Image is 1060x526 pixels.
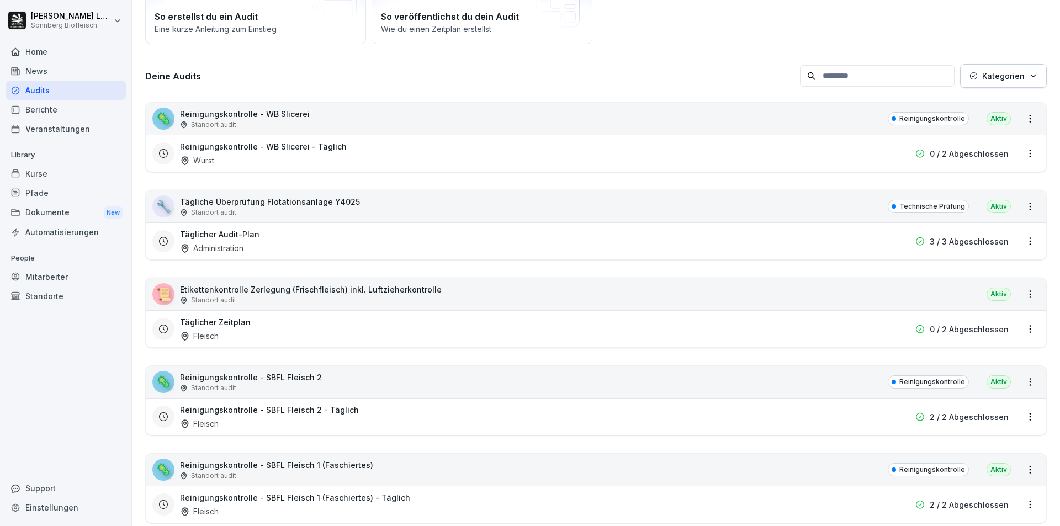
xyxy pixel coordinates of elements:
a: Einstellungen [6,498,126,517]
a: Standorte [6,286,126,306]
div: Dokumente [6,203,126,223]
h3: Reinigungskontrolle - SBFL Fleisch 2 - Täglich [180,404,359,416]
p: 0 / 2 Abgeschlossen [930,323,1009,335]
p: Tägliche Überprüfung Flotationsanlage Y4025 [180,196,360,208]
p: Standort audit [191,295,236,305]
a: Kurse [6,164,126,183]
p: Eine kurze Anleitung zum Einstieg [155,23,357,35]
a: Home [6,42,126,61]
p: 3 / 3 Abgeschlossen [930,236,1009,247]
div: 🦠 [152,371,174,393]
p: Standort audit [191,208,236,217]
p: Standort audit [191,120,236,130]
div: 🦠 [152,459,174,481]
h3: Täglicher Zeitplan [180,316,251,328]
a: Mitarbeiter [6,267,126,286]
h2: So veröffentlichst du dein Audit [381,10,583,23]
p: Reinigungskontrolle [899,114,965,124]
a: News [6,61,126,81]
div: Wurst [180,155,214,166]
p: 0 / 2 Abgeschlossen [930,148,1009,160]
h3: Deine Audits [145,70,794,82]
p: Standort audit [191,471,236,481]
div: 🦠 [152,108,174,130]
p: Library [6,146,126,164]
h3: Reinigungskontrolle - WB Slicerei - Täglich [180,141,347,152]
div: Aktiv [987,112,1011,125]
div: Administration [180,242,243,254]
div: Fleisch [180,418,219,429]
p: Reinigungskontrolle - SBFL Fleisch 2 [180,371,322,383]
p: Sonnberg Biofleisch [31,22,112,29]
p: [PERSON_NAME] Lumetsberger [31,12,112,21]
p: Reinigungskontrolle [899,465,965,475]
p: Standort audit [191,383,236,393]
a: DokumenteNew [6,203,126,223]
div: Fleisch [180,506,219,517]
div: Aktiv [987,288,1011,301]
p: Reinigungskontrolle [899,377,965,387]
p: 2 / 2 Abgeschlossen [930,499,1009,511]
a: Audits [6,81,126,100]
a: Veranstaltungen [6,119,126,139]
div: Support [6,479,126,498]
a: Berichte [6,100,126,119]
h3: Täglicher Audit-Plan [180,229,259,240]
p: 2 / 2 Abgeschlossen [930,411,1009,423]
div: Fleisch [180,330,219,342]
div: 📜 [152,283,174,305]
p: People [6,249,126,267]
p: Etikettenkontrolle Zerlegung (Frischfleisch) inkl. Luftzieherkontrolle [180,284,442,295]
div: 🔧 [152,195,174,217]
div: Aktiv [987,463,1011,476]
div: Aktiv [987,375,1011,389]
p: Wie du einen Zeitplan erstellst [381,23,583,35]
p: Reinigungskontrolle - WB Slicerei [180,108,310,120]
a: Automatisierungen [6,222,126,242]
h3: Reinigungskontrolle - SBFL Fleisch 1 (Faschiertes) - Täglich [180,492,410,503]
div: New [104,206,123,219]
h2: So erstellst du ein Audit [155,10,357,23]
p: Reinigungskontrolle - SBFL Fleisch 1 (Faschiertes) [180,459,373,471]
div: Aktiv [987,200,1011,213]
p: Kategorien [982,70,1025,82]
a: Pfade [6,183,126,203]
button: Kategorien [960,64,1047,88]
p: Technische Prüfung [899,201,965,211]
